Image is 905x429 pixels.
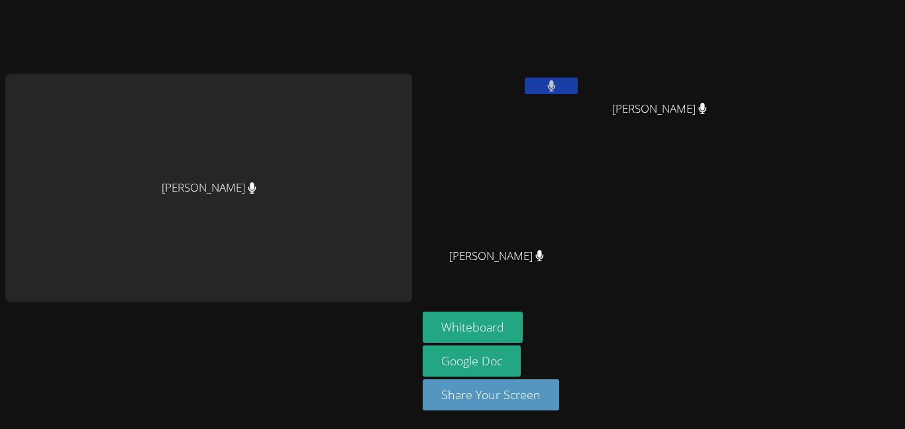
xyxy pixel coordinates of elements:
div: [PERSON_NAME] [5,74,412,303]
a: Google Doc [423,345,521,377]
button: Share Your Screen [423,379,559,410]
span: [PERSON_NAME] [449,247,544,266]
button: Whiteboard [423,312,523,343]
span: [PERSON_NAME] [612,99,707,119]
